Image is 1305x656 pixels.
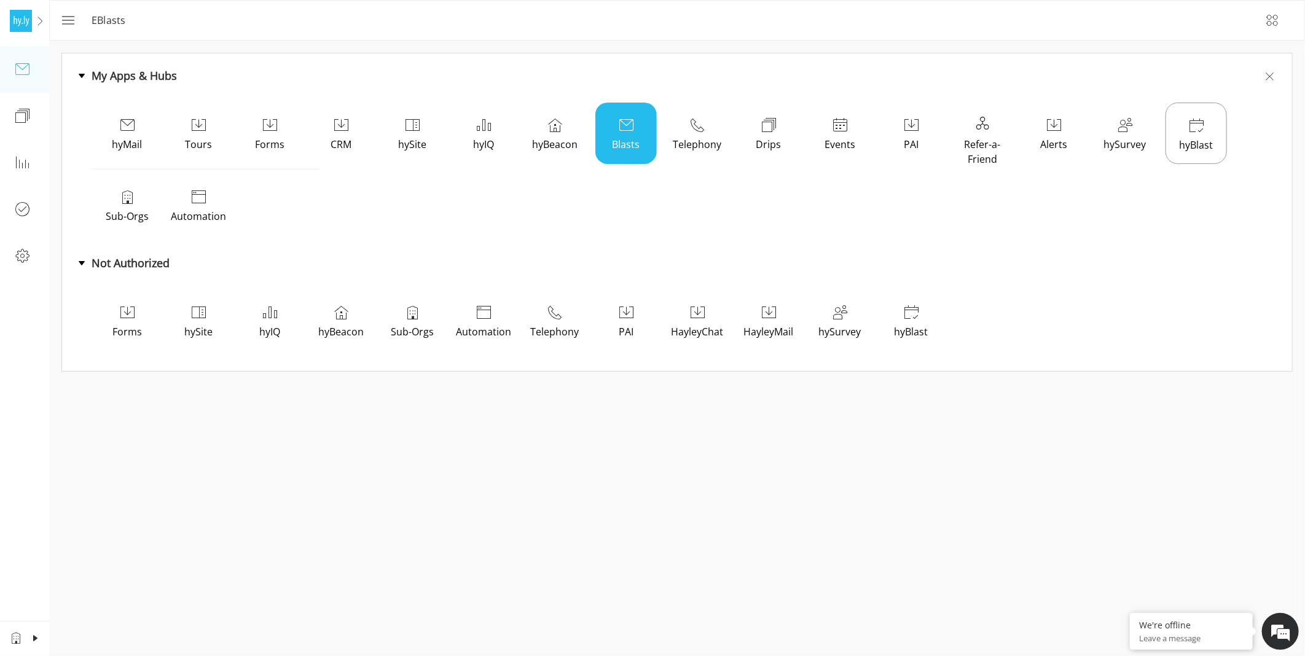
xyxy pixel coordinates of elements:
div: Leave a message [64,69,206,85]
div: Minimize live chat window [202,6,231,36]
img: d_692782471_company_1567716308916_692782471 [21,61,52,92]
p: CRM [313,137,369,152]
p: Tours [171,137,226,152]
textarea: Type your message and click 'Submit' [6,335,234,378]
p: PAI [884,137,939,152]
div: My Apps & Hubs [77,68,1277,83]
div: My Apps & Hubs [92,68,177,83]
p: Telephony [670,137,725,152]
p: Refer-a-Friend [955,137,1010,166]
button: menu [52,6,82,35]
p: Alerts [1026,137,1081,152]
em: Submit [180,378,223,395]
p: hySurvey [1097,137,1153,152]
p: hyIQ [456,137,511,152]
p: hyMail [100,137,155,152]
p: hyBlast [1169,138,1224,152]
div: Not Authorized [77,256,1277,270]
p: Drips [741,137,796,152]
p: Blasts [598,137,654,152]
p: eBlasts [92,13,133,28]
p: hyBeacon [527,137,582,152]
p: Automation [171,209,226,224]
p: hySite [385,137,440,152]
span: We are offline. Please leave us a message. [26,155,214,279]
p: Leave a message [1139,633,1244,644]
p: Forms [242,137,297,152]
p: Sub-Orgs [100,209,155,224]
p: Events [812,137,868,152]
div: We're offline [1139,619,1244,631]
div: Not Authorized [92,256,170,270]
